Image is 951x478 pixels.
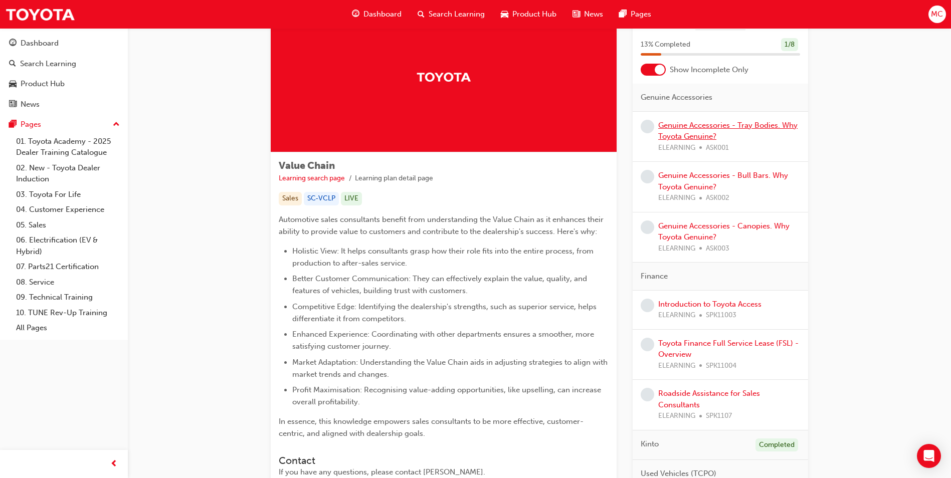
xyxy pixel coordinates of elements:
span: Finance [641,271,668,282]
span: Market Adaptation: Understanding the Value Chain aids in adjusting strategies to align with marke... [292,358,610,379]
div: LIVE [341,192,362,205]
h3: Contact [279,455,609,466]
a: 10. TUNE Rev-Up Training [12,305,124,321]
a: Genuine Accessories - Canopies. Why Toyota Genuine? [658,221,790,242]
span: guage-icon [9,39,17,48]
span: learningRecordVerb_NONE-icon [641,338,654,351]
a: 06. Electrification (EV & Hybrid) [12,232,124,259]
button: Pages [4,115,124,134]
a: Genuine Accessories - Bull Bars. Why Toyota Genuine? [658,171,788,191]
span: ELEARNING [658,310,695,321]
span: Product Hub [512,9,556,20]
span: search-icon [9,60,16,69]
a: All Pages [12,320,124,336]
span: Dashboard [363,9,402,20]
a: News [4,95,124,114]
div: Open Intercom Messenger [917,444,941,468]
div: News [21,99,40,110]
span: Genuine Accessories [641,92,712,103]
span: SPK11004 [706,360,736,372]
a: 08. Service [12,275,124,290]
a: Search Learning [4,55,124,73]
a: 07. Parts21 Certification [12,259,124,275]
span: ASK003 [706,243,729,255]
a: Roadside Assistance for Sales Consultants [658,389,760,409]
span: prev-icon [110,458,118,470]
span: search-icon [418,8,425,21]
span: learningRecordVerb_NONE-icon [641,388,654,401]
span: car-icon [501,8,508,21]
li: Learning plan detail page [355,173,433,184]
a: pages-iconPages [611,4,659,25]
img: Trak [416,68,471,86]
div: Completed [755,438,798,452]
div: Pages [21,119,41,130]
img: Trak [5,3,75,26]
a: 05. Sales [12,217,124,233]
span: Value Chain [279,160,335,171]
span: car-icon [9,80,17,89]
a: 01. Toyota Academy - 2025 Dealer Training Catalogue [12,134,124,160]
span: SPK11003 [706,310,736,321]
span: Profit Maximisation: Recognising value-adding opportunities, like upselling, can increase overall... [292,385,603,406]
span: Automotive sales consultants benefit from understanding the Value Chain as it enhances their abil... [279,215,606,236]
span: 13 % Completed [641,39,690,51]
span: news-icon [9,100,17,109]
div: 1 / 8 [781,38,798,52]
div: Sales [279,192,302,205]
a: news-iconNews [564,4,611,25]
a: Dashboard [4,34,124,53]
a: 04. Customer Experience [12,202,124,217]
a: Learning search page [279,174,345,182]
span: ASK002 [706,192,729,204]
span: guage-icon [352,8,359,21]
span: pages-icon [9,120,17,129]
div: Dashboard [21,38,59,49]
span: pages-icon [619,8,627,21]
span: ELEARNING [658,142,695,154]
span: Better Customer Communication: They can effectively explain the value, quality, and features of v... [292,274,589,295]
span: Enhanced Experience: Coordinating with other departments ensures a smoother, more satisfying cust... [292,330,596,351]
a: car-iconProduct Hub [493,4,564,25]
a: 03. Toyota For Life [12,187,124,202]
div: Product Hub [21,78,65,90]
div: SC-VCLP [304,192,339,205]
span: ELEARNING [658,410,695,422]
span: learningRecordVerb_NONE-icon [641,299,654,312]
div: Search Learning [20,58,76,70]
span: learningRecordVerb_NONE-icon [641,220,654,234]
span: news-icon [573,8,580,21]
span: up-icon [113,118,120,131]
span: Holistic View: It helps consultants grasp how their role fits into the entire process, from produ... [292,247,596,268]
a: Product Hub [4,75,124,93]
span: News [584,9,603,20]
span: ELEARNING [658,243,695,255]
span: ASK001 [706,142,729,154]
a: 09. Technical Training [12,290,124,305]
span: Competitive Edge: Identifying the dealership's strengths, such as superior service, helps differe... [292,302,599,323]
a: Toyota Finance Full Service Lease (FSL) - Overview [658,339,799,359]
a: search-iconSearch Learning [410,4,493,25]
span: SPK1107 [706,410,732,422]
button: MC [928,6,946,23]
span: In essence, this knowledge empowers sales consultants to be more effective, customer-centric, and... [279,417,584,438]
span: Show Incomplete Only [670,64,748,76]
span: ELEARNING [658,192,695,204]
a: Genuine Accessories - Tray Bodies. Why Toyota Genuine? [658,121,798,141]
span: Search Learning [429,9,485,20]
span: ELEARNING [658,360,695,372]
a: guage-iconDashboard [344,4,410,25]
span: MC [931,9,943,20]
a: Introduction to Toyota Access [658,300,762,309]
div: If you have any questions, please contact [PERSON_NAME]. [279,466,609,478]
span: learningRecordVerb_NONE-icon [641,120,654,133]
span: learningRecordVerb_NONE-icon [641,170,654,183]
span: Kinto [641,438,659,450]
span: Pages [631,9,651,20]
button: DashboardSearch LearningProduct HubNews [4,32,124,115]
a: 02. New - Toyota Dealer Induction [12,160,124,187]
